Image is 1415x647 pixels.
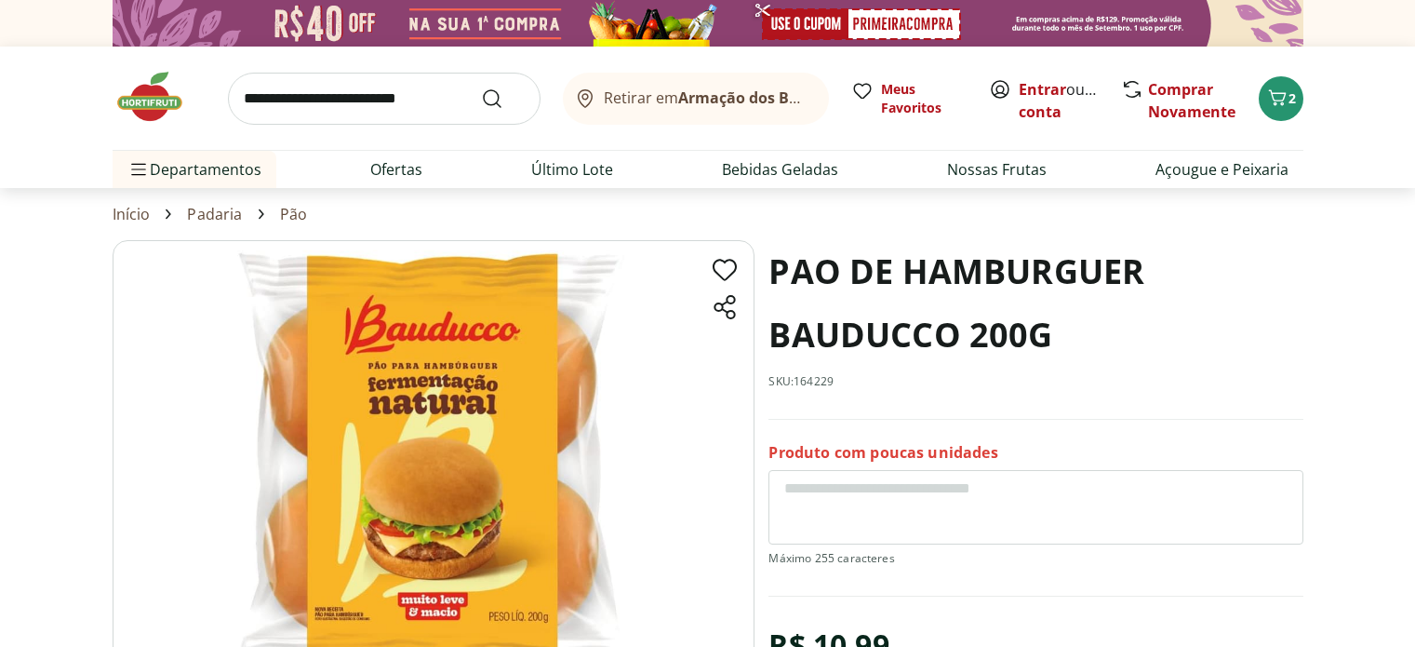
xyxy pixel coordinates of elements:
p: Produto com poucas unidades [768,442,997,463]
a: Pão [280,206,307,222]
a: Início [113,206,151,222]
span: Retirar em [604,89,809,106]
span: Departamentos [127,147,261,192]
b: Armação dos Búzios/RJ [678,88,849,108]
button: Menu [127,147,150,192]
h1: PAO DE HAMBURGUER BAUDUCCO 200G [768,240,1302,367]
img: Hortifruti [113,69,206,125]
span: ou [1019,78,1101,123]
a: Bebidas Geladas [722,158,838,181]
a: Nossas Frutas [947,158,1047,181]
a: Último Lote [531,158,613,181]
button: Carrinho [1259,76,1303,121]
a: Padaria [187,206,242,222]
a: Criar conta [1019,79,1121,122]
input: search [228,73,541,125]
p: SKU: 164229 [768,374,834,389]
button: Submit Search [481,88,526,110]
a: Comprar Novamente [1148,79,1235,122]
a: Entrar [1019,79,1066,100]
a: Açougue e Peixaria [1155,158,1288,181]
span: Meus Favoritos [881,80,967,117]
a: Ofertas [370,158,422,181]
a: Meus Favoritos [851,80,967,117]
span: 2 [1288,89,1296,107]
button: Retirar emArmação dos Búzios/RJ [563,73,829,125]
